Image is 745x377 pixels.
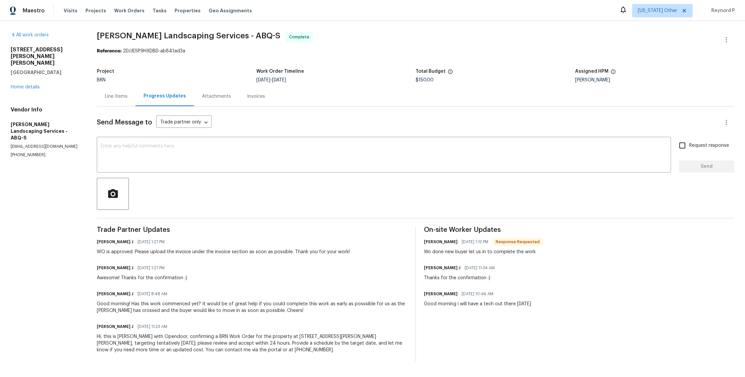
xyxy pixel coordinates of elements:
b: Reference: [97,49,121,53]
span: Maestro [23,7,45,14]
span: [DATE] 11:34 AM [465,265,495,271]
span: BRN [97,78,105,82]
div: Trade partner only [156,117,212,128]
span: [DATE] 1:12 PM [462,239,488,245]
span: [DATE] 8:48 AM [138,291,167,297]
h6: [PERSON_NAME] J [97,239,134,245]
span: Request response [689,142,729,149]
span: [DATE] 1:27 PM [138,239,165,245]
div: 2DJJESP9HXDBD-ab841ad3a [97,48,734,54]
h2: [STREET_ADDRESS][PERSON_NAME][PERSON_NAME] [11,46,81,66]
span: Send Message to [97,119,152,126]
h6: [PERSON_NAME] J [424,265,461,271]
span: [DATE] 11:23 AM [138,323,167,330]
h6: [PERSON_NAME] [424,239,458,245]
div: [PERSON_NAME] [575,78,734,82]
span: [DATE] [256,78,270,82]
span: Visits [64,7,77,14]
span: The total cost of line items that have been proposed by Opendoor. This sum includes line items th... [448,69,453,78]
span: Projects [85,7,106,14]
p: [EMAIL_ADDRESS][DOMAIN_NAME] [11,144,81,149]
div: Invoices [247,93,265,100]
h5: Total Budget [416,69,446,74]
div: Awesome! Thanks for the confirmation :) [97,275,187,281]
span: [DATE] 10:46 AM [462,291,493,297]
span: Tasks [153,8,167,13]
h6: [PERSON_NAME] [424,291,458,297]
span: The hpm assigned to this work order. [610,69,616,78]
div: Attachments [202,93,231,100]
div: Good morning i will have a tech out there [DATE] [424,301,531,307]
h5: [PERSON_NAME] Landscaping Services - ABQ-S [11,121,81,141]
span: [DATE] 1:27 PM [138,265,165,271]
span: - [256,78,286,82]
div: Thanks for the confirmation :) [424,275,499,281]
h5: Work Order Timeline [256,69,304,74]
span: [US_STATE] Other [638,7,677,14]
h4: Vendor Info [11,106,81,113]
span: Work Orders [114,7,145,14]
h5: Assigned HPM [575,69,608,74]
a: All work orders [11,33,49,37]
h6: [PERSON_NAME] J [97,265,134,271]
span: [DATE] [272,78,286,82]
div: Good morning! Has this work commenced yet? It would be of great help if you could complete this w... [97,301,407,314]
div: Hi, this is [PERSON_NAME] with Opendoor, confirming a BRN Work Order for the property at [STREET_... [97,333,407,353]
p: [PHONE_NUMBER] [11,152,81,158]
h6: [PERSON_NAME] J [97,291,134,297]
div: Wo done new buyer let us in to complete the work [424,249,543,255]
span: On-site Worker Updates [424,227,734,233]
h5: [GEOGRAPHIC_DATA] [11,69,81,76]
h5: Project [97,69,114,74]
span: Properties [175,7,201,14]
a: Home details [11,85,40,89]
span: $150.00 [416,78,434,82]
span: Reynord P [709,7,735,14]
div: Line Items [105,93,128,100]
h6: [PERSON_NAME] J [97,323,134,330]
span: Trade Partner Updates [97,227,407,233]
div: WO is approved. Please upload the invoice under the invoice section as soon as possible. Thank yo... [97,249,350,255]
span: [PERSON_NAME] Landscaping Services - ABQ-S [97,32,280,40]
span: Response Requested [493,239,542,245]
span: Complete [289,34,312,40]
span: Geo Assignments [209,7,252,14]
div: Progress Updates [144,93,186,99]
